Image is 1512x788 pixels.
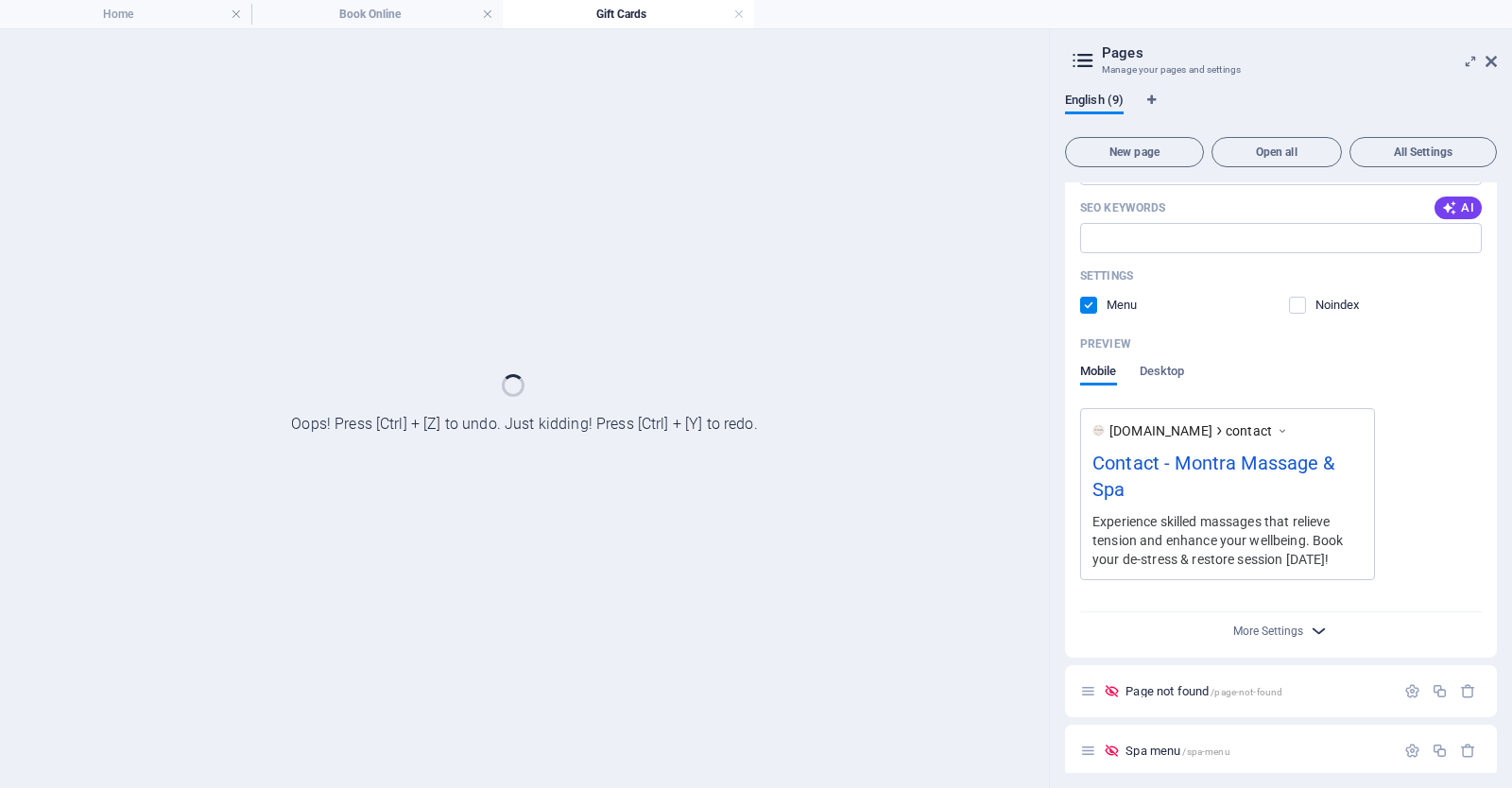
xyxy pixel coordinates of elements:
span: /page-not-found [1211,687,1282,697]
h4: Book Online [251,4,503,25]
h2: Pages [1102,44,1497,61]
button: AI [1435,197,1482,219]
p: Preview of your page in search results [1080,336,1131,351]
div: Duplicate [1432,743,1448,759]
div: Spa menu/spa-menu [1120,745,1395,757]
img: montra-favicovn-dmd9SFe6dDehsO1ZpOhp4A-J-nsvMvq-o2XMuOhMjB_FQ.png [1092,424,1105,437]
h4: Gift Cards [503,4,754,25]
div: Settings [1404,743,1420,759]
span: Click to open page [1125,684,1282,698]
div: Experience skilled massages that relieve tension and enhance your wellbeing. Book your de-stress ... [1092,511,1363,569]
p: Instruct search engines to exclude this page from search results. [1315,297,1377,314]
div: Page not found/page-not-found [1120,685,1395,697]
span: 787 / 990 Px [1419,174,1469,183]
h3: Manage your pages and settings [1102,61,1459,78]
button: All Settings [1349,137,1497,167]
span: Mobile [1080,360,1117,386]
span: All Settings [1358,146,1488,158]
div: Language Tabs [1065,94,1497,129]
button: New page [1065,137,1204,167]
span: [DOMAIN_NAME] [1109,421,1212,440]
p: SEO Keywords [1080,200,1165,215]
span: AI [1442,200,1474,215]
span: New page [1074,146,1195,158]
span: Open all [1220,146,1333,158]
div: Duplicate [1432,683,1448,699]
div: Remove [1460,683,1476,699]
span: Click to open page [1125,744,1229,758]
span: More Settings [1233,625,1303,638]
span: /spa-menu [1182,746,1229,757]
p: Settings [1080,268,1133,283]
div: Preview [1080,365,1184,401]
button: More Settings [1270,620,1293,642]
span: contact [1226,421,1272,440]
span: Desktop [1140,360,1185,386]
div: Remove [1460,743,1476,759]
p: Define if you want this page to be shown in auto-generated navigation. [1107,297,1168,314]
button: Open all [1211,137,1342,167]
span: English (9) [1065,89,1124,115]
div: Settings [1404,683,1420,699]
div: Contact - Montra Massage & Spa [1092,449,1363,512]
